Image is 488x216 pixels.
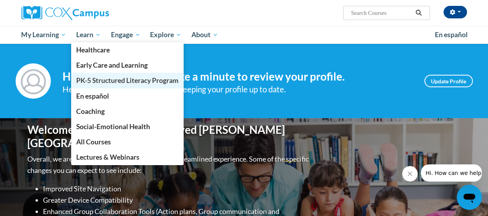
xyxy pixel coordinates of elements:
span: Healthcare [76,46,110,54]
a: PK-5 Structured Literacy Program [71,73,184,88]
a: Learn [71,26,106,44]
a: Social-Emotional Health [71,119,184,134]
a: Healthcare [71,42,184,58]
h1: Welcome to the new and improved [PERSON_NAME][GEOGRAPHIC_DATA] [27,123,311,149]
iframe: Close message [402,166,418,182]
span: En español [76,92,109,100]
a: Cox Campus [21,6,162,20]
li: Greater Device Compatibility [43,194,311,206]
a: Lectures & Webinars [71,149,184,165]
span: PK-5 Structured Literacy Program [76,76,179,85]
a: Update Profile [424,75,473,87]
span: Coaching [76,107,105,115]
span: Early Care and Learning [76,61,148,69]
span: About [191,30,218,40]
p: Overall, we are proud to provide you with a more streamlined experience. Some of the specific cha... [27,153,311,176]
span: Learn [76,30,101,40]
img: Profile Image [16,63,51,99]
iframe: Button to launch messaging window [457,185,482,210]
a: Coaching [71,104,184,119]
span: All Courses [76,138,111,146]
a: My Learning [16,26,72,44]
a: Engage [106,26,145,44]
iframe: Message from company [421,164,482,182]
a: All Courses [71,134,184,149]
span: Lectures & Webinars [76,153,139,161]
a: Early Care and Learning [71,58,184,73]
button: Search [413,8,424,18]
span: Social-Emotional Health [76,122,150,131]
span: My Learning [21,30,66,40]
a: Explore [145,26,186,44]
li: Improved Site Navigation [43,183,311,194]
span: Hi. How can we help? [5,5,63,12]
img: Cox Campus [21,6,109,20]
div: Help improve your experience by keeping your profile up to date. [63,83,413,96]
input: Search Courses [350,8,413,18]
span: Engage [111,30,140,40]
a: En español [71,88,184,104]
button: Account Settings [443,6,467,18]
span: En español [435,31,468,39]
div: Main menu [16,26,473,44]
a: En español [430,27,473,43]
a: About [186,26,223,44]
span: Explore [150,30,181,40]
h4: Hi [PERSON_NAME]! Take a minute to review your profile. [63,70,413,83]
